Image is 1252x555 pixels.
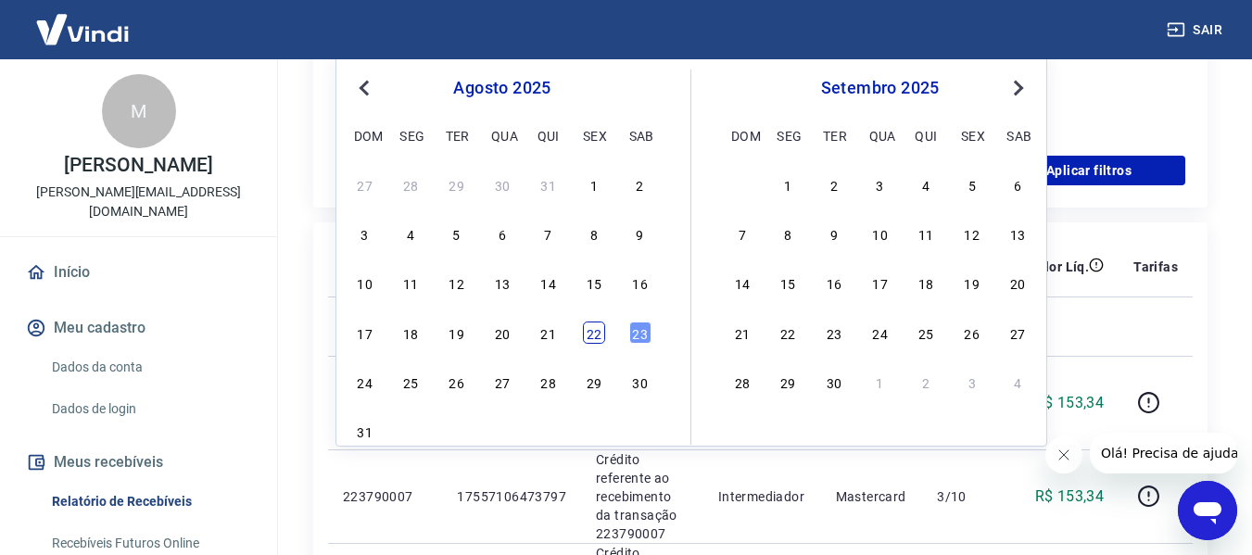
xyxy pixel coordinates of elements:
[823,124,845,146] div: ter
[491,271,513,294] div: Choose quarta-feira, 13 de agosto de 2025
[1006,173,1029,196] div: Choose sábado, 6 de setembro de 2025
[11,13,156,28] span: Olá! Precisa de ajuda?
[491,124,513,146] div: qua
[1035,392,1105,414] p: R$ 153,34
[446,322,468,344] div: Choose terça-feira, 19 de agosto de 2025
[446,371,468,393] div: Choose terça-feira, 26 de agosto de 2025
[731,124,753,146] div: dom
[629,124,651,146] div: sab
[353,77,375,99] button: Previous Month
[937,487,992,506] p: 3/10
[777,124,799,146] div: seg
[22,308,255,348] button: Meu cadastro
[354,420,376,442] div: Choose domingo, 31 de agosto de 2025
[354,271,376,294] div: Choose domingo, 10 de agosto de 2025
[823,222,845,245] div: Choose terça-feira, 9 de setembro de 2025
[22,1,143,57] img: Vindi
[869,124,892,146] div: qua
[823,271,845,294] div: Choose terça-feira, 16 de setembro de 2025
[537,420,560,442] div: Choose quinta-feira, 4 de setembro de 2025
[869,371,892,393] div: Choose quarta-feira, 1 de outubro de 2025
[869,322,892,344] div: Choose quarta-feira, 24 de setembro de 2025
[1006,222,1029,245] div: Choose sábado, 13 de setembro de 2025
[961,222,983,245] div: Choose sexta-feira, 12 de setembro de 2025
[22,252,255,293] a: Início
[1006,124,1029,146] div: sab
[102,74,176,148] div: M
[961,124,983,146] div: sex
[777,173,799,196] div: Choose segunda-feira, 1 de setembro de 2025
[44,483,255,521] a: Relatório de Recebíveis
[446,271,468,294] div: Choose terça-feira, 12 de agosto de 2025
[728,170,1031,395] div: month 2025-09
[1045,436,1082,473] iframe: Fechar mensagem
[961,322,983,344] div: Choose sexta-feira, 26 de setembro de 2025
[993,156,1185,185] button: Aplicar filtros
[915,322,937,344] div: Choose quinta-feira, 25 de setembro de 2025
[491,173,513,196] div: Choose quarta-feira, 30 de julho de 2025
[583,173,605,196] div: Choose sexta-feira, 1 de agosto de 2025
[446,420,468,442] div: Choose terça-feira, 2 de setembro de 2025
[1006,371,1029,393] div: Choose sábado, 4 de outubro de 2025
[731,271,753,294] div: Choose domingo, 14 de setembro de 2025
[351,170,653,445] div: month 2025-08
[1007,77,1030,99] button: Next Month
[354,124,376,146] div: dom
[915,124,937,146] div: qui
[961,173,983,196] div: Choose sexta-feira, 5 de setembro de 2025
[354,173,376,196] div: Choose domingo, 27 de julho de 2025
[823,322,845,344] div: Choose terça-feira, 23 de setembro de 2025
[399,271,422,294] div: Choose segunda-feira, 11 de agosto de 2025
[731,173,753,196] div: Choose domingo, 31 de agosto de 2025
[777,271,799,294] div: Choose segunda-feira, 15 de setembro de 2025
[1035,486,1105,508] p: R$ 153,34
[777,222,799,245] div: Choose segunda-feira, 8 de setembro de 2025
[869,222,892,245] div: Choose quarta-feira, 10 de setembro de 2025
[961,271,983,294] div: Choose sexta-feira, 19 de setembro de 2025
[731,322,753,344] div: Choose domingo, 21 de setembro de 2025
[869,173,892,196] div: Choose quarta-feira, 3 de setembro de 2025
[629,322,651,344] div: Choose sábado, 23 de agosto de 2025
[491,371,513,393] div: Choose quarta-feira, 27 de agosto de 2025
[629,222,651,245] div: Choose sábado, 9 de agosto de 2025
[629,420,651,442] div: Choose sábado, 6 de setembro de 2025
[823,173,845,196] div: Choose terça-feira, 2 de setembro de 2025
[537,222,560,245] div: Choose quinta-feira, 7 de agosto de 2025
[354,322,376,344] div: Choose domingo, 17 de agosto de 2025
[537,271,560,294] div: Choose quinta-feira, 14 de agosto de 2025
[915,271,937,294] div: Choose quinta-feira, 18 de setembro de 2025
[961,371,983,393] div: Choose sexta-feira, 3 de outubro de 2025
[354,371,376,393] div: Choose domingo, 24 de agosto de 2025
[44,348,255,386] a: Dados da conta
[457,487,566,506] p: 17557106473797
[491,222,513,245] div: Choose quarta-feira, 6 de agosto de 2025
[1178,481,1237,540] iframe: Botão para abrir a janela de mensagens
[777,322,799,344] div: Choose segunda-feira, 22 de setembro de 2025
[491,420,513,442] div: Choose quarta-feira, 3 de setembro de 2025
[629,371,651,393] div: Choose sábado, 30 de agosto de 2025
[354,222,376,245] div: Choose domingo, 3 de agosto de 2025
[583,371,605,393] div: Choose sexta-feira, 29 de agosto de 2025
[1133,258,1178,276] p: Tarifas
[399,222,422,245] div: Choose segunda-feira, 4 de agosto de 2025
[583,271,605,294] div: Choose sexta-feira, 15 de agosto de 2025
[446,124,468,146] div: ter
[399,322,422,344] div: Choose segunda-feira, 18 de agosto de 2025
[15,183,262,221] p: [PERSON_NAME][EMAIL_ADDRESS][DOMAIN_NAME]
[836,487,908,506] p: Mastercard
[22,442,255,483] button: Meus recebíveis
[399,124,422,146] div: seg
[583,322,605,344] div: Choose sexta-feira, 22 de agosto de 2025
[823,371,845,393] div: Choose terça-feira, 30 de setembro de 2025
[915,173,937,196] div: Choose quinta-feira, 4 de setembro de 2025
[399,420,422,442] div: Choose segunda-feira, 1 de setembro de 2025
[1163,13,1230,47] button: Sair
[1006,271,1029,294] div: Choose sábado, 20 de setembro de 2025
[718,487,806,506] p: Intermediador
[399,371,422,393] div: Choose segunda-feira, 25 de agosto de 2025
[596,450,689,543] p: Crédito referente ao recebimento da transação 223790007
[537,371,560,393] div: Choose quinta-feira, 28 de agosto de 2025
[491,322,513,344] div: Choose quarta-feira, 20 de agosto de 2025
[731,222,753,245] div: Choose domingo, 7 de setembro de 2025
[629,173,651,196] div: Choose sábado, 2 de agosto de 2025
